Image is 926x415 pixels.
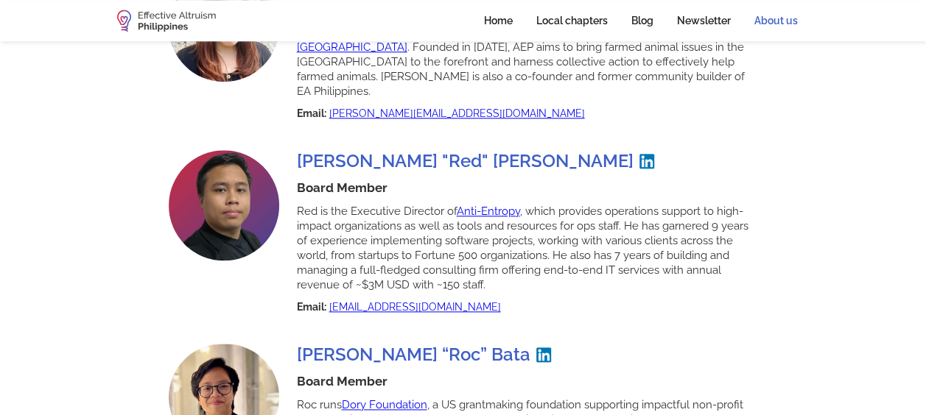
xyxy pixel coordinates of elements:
a: Home [472,4,525,37]
a: Blog [620,4,665,37]
a: Anti-Entropy [457,205,520,218]
a: Newsletter [665,4,743,37]
a: About us [743,4,810,37]
h3: [PERSON_NAME] "Red" [PERSON_NAME] [297,150,634,172]
strong: Email: [297,301,326,313]
p: [PERSON_NAME] is the Co-Founder and Executive Director of . Founded in [DATE], AEP aims to bring ... [297,25,758,99]
a: [PERSON_NAME][EMAIL_ADDRESS][DOMAIN_NAME] [329,106,585,121]
a: Local chapters [525,4,620,37]
strong: Email: [297,107,326,119]
p: Red is the Executive Director of , which provides operations support to high-impact organizations... [297,204,758,292]
a: [EMAIL_ADDRESS][DOMAIN_NAME] [329,299,501,314]
h3: [PERSON_NAME] “Roc” Bata [297,344,530,366]
a: Dory Foundation [342,398,427,411]
a: home [117,10,216,32]
h4: Board Member [297,373,387,390]
h4: Board Member [297,180,387,196]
